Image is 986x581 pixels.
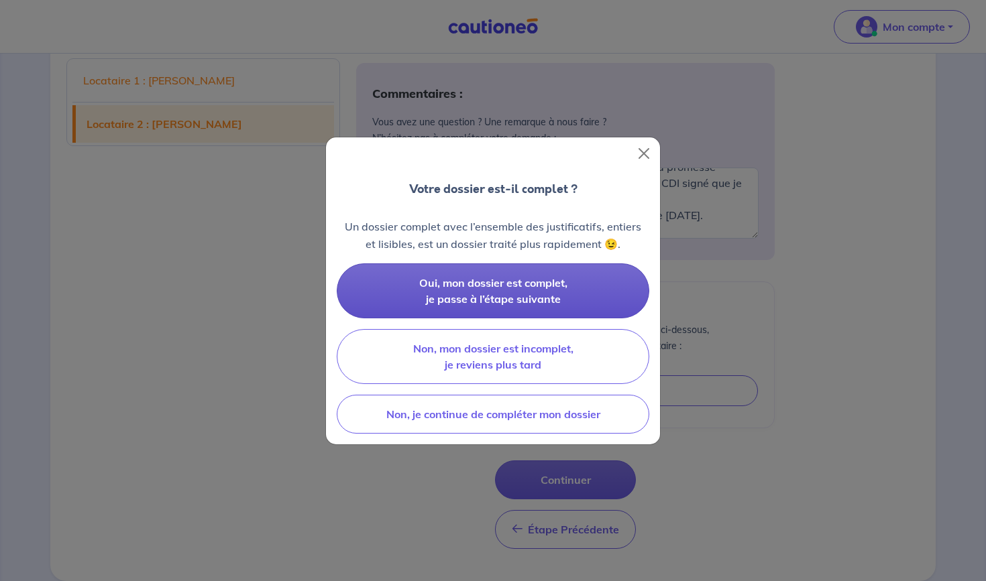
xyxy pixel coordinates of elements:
[409,180,578,198] p: Votre dossier est-il complet ?
[386,407,600,421] span: Non, je continue de compléter mon dossier
[413,342,573,371] span: Non, mon dossier est incomplet, je reviens plus tard
[337,263,649,318] button: Oui, mon dossier est complet, je passe à l’étape suivante
[337,218,649,253] p: Un dossier complet avec l’ensemble des justificatifs, entiers et lisibles, est un dossier traité ...
[337,329,649,384] button: Non, mon dossier est incomplet, je reviens plus tard
[337,395,649,434] button: Non, je continue de compléter mon dossier
[633,143,655,164] button: Close
[419,276,567,306] span: Oui, mon dossier est complet, je passe à l’étape suivante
